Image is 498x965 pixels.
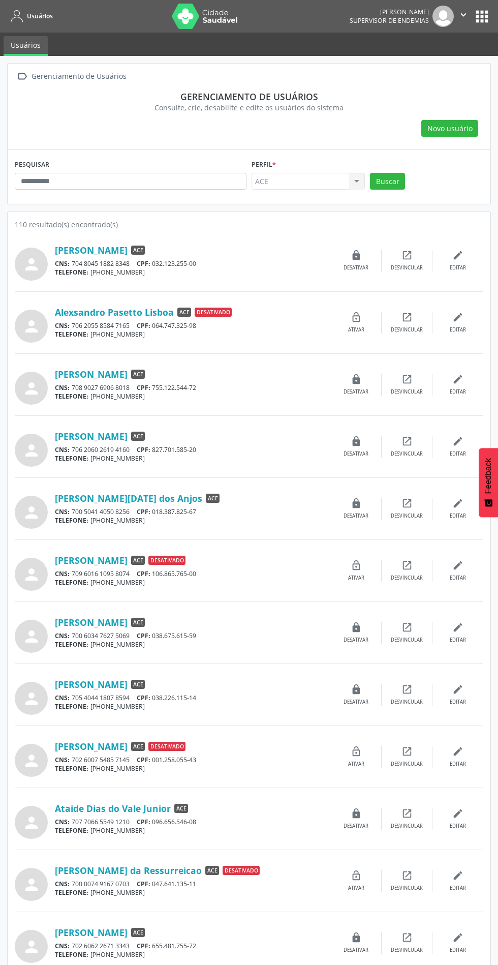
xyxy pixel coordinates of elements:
div: Desativar [344,947,368,954]
img: img [432,6,454,27]
div: Editar [450,947,466,954]
div: Desvincular [391,388,423,396]
div: [PHONE_NUMBER] [55,330,331,339]
i: edit [452,498,463,509]
span: CPF: [137,880,150,888]
span: Desativado [148,556,185,565]
span: TELEFONE: [55,516,88,525]
div: Desvincular [391,885,423,892]
span: CPF: [137,259,150,268]
span: ACE [205,866,219,875]
i: edit [452,312,463,323]
span: CNS: [55,880,70,888]
div: Editar [450,699,466,706]
i: open_in_new [401,870,413,881]
i: person [22,813,41,832]
div: Desativar [344,512,368,520]
i: lock_open [351,746,362,757]
div: Consulte, crie, desabilite e edite os usuários do sistema [22,102,476,113]
i: person [22,441,41,460]
i: open_in_new [401,436,413,447]
div: Desativar [344,264,368,272]
a: Usuários [4,36,48,56]
i: person [22,627,41,646]
div: [PERSON_NAME] [350,8,429,16]
a: [PERSON_NAME][DATE] dos Anjos [55,493,202,504]
a: [PERSON_NAME] [55,555,128,566]
div: Editar [450,823,466,830]
span: CPF: [137,445,150,454]
span: TELEFONE: [55,392,88,401]
span: Desativado [223,866,260,875]
span: TELEFONE: [55,702,88,711]
span: TELEFONE: [55,578,88,587]
span: TELEFONE: [55,826,88,835]
div: [PHONE_NUMBER] [55,764,331,773]
i: open_in_new [401,560,413,571]
i: person [22,565,41,584]
i: lock_open [351,870,362,881]
i: edit [452,870,463,881]
i: open_in_new [401,746,413,757]
label: Perfil [252,157,276,173]
div: Ativar [348,761,364,768]
i: person [22,503,41,522]
span: CPF: [137,507,150,516]
i:  [15,69,29,84]
i: lock [351,622,362,633]
i: lock [351,374,362,385]
i: lock_open [351,312,362,323]
div: Editar [450,637,466,644]
span: CPF: [137,942,150,950]
div: 700 0074 9167 0703 047.641.135-11 [55,880,331,888]
div: Desvincular [391,761,423,768]
i: edit [452,560,463,571]
div: Desvincular [391,947,423,954]
span: ACE [131,556,145,565]
div: Editar [450,388,466,396]
div: [PHONE_NUMBER] [55,950,331,959]
div: Editar [450,326,466,334]
button: Feedback - Mostrar pesquisa [479,448,498,517]
i: open_in_new [401,312,413,323]
div: 704 8045 1882 8348 032.123.255-00 [55,259,331,268]
span: TELEFONE: [55,454,88,463]
a: Usuários [7,8,53,24]
div: Desvincular [391,450,423,458]
div: 706 2055 8584 7165 064.747.325-98 [55,321,331,330]
span: ACE [131,432,145,441]
a:  Gerenciamento de Usuários [15,69,128,84]
label: PESQUISAR [15,157,49,173]
i: lock [351,684,362,695]
span: CPF: [137,631,150,640]
div: Editar [450,885,466,892]
span: CNS: [55,507,70,516]
button: Buscar [370,173,405,190]
div: 705 4044 1807 8594 038.226.115-14 [55,693,331,702]
i: open_in_new [401,374,413,385]
span: CNS: [55,445,70,454]
i: person [22,876,41,894]
i: open_in_new [401,622,413,633]
i: edit [452,932,463,943]
div: Desvincular [391,823,423,830]
span: Usuários [27,12,53,20]
span: ACE [177,308,191,317]
div: Editar [450,450,466,458]
div: [PHONE_NUMBER] [55,516,331,525]
div: Gerenciamento de usuários [22,91,476,102]
span: TELEFONE: [55,764,88,773]
div: Desativar [344,823,368,830]
i: open_in_new [401,250,413,261]
span: ACE [206,494,220,503]
span: CNS: [55,693,70,702]
button:  [454,6,473,27]
span: ACE [131,680,145,689]
i: lock [351,498,362,509]
div: 706 2060 2619 4160 827.701.585-20 [55,445,331,454]
div: [PHONE_NUMBER] [55,888,331,897]
span: CPF: [137,569,150,578]
span: Desativado [148,742,185,751]
i: edit [452,622,463,633]
div: [PHONE_NUMBER] [55,268,331,277]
